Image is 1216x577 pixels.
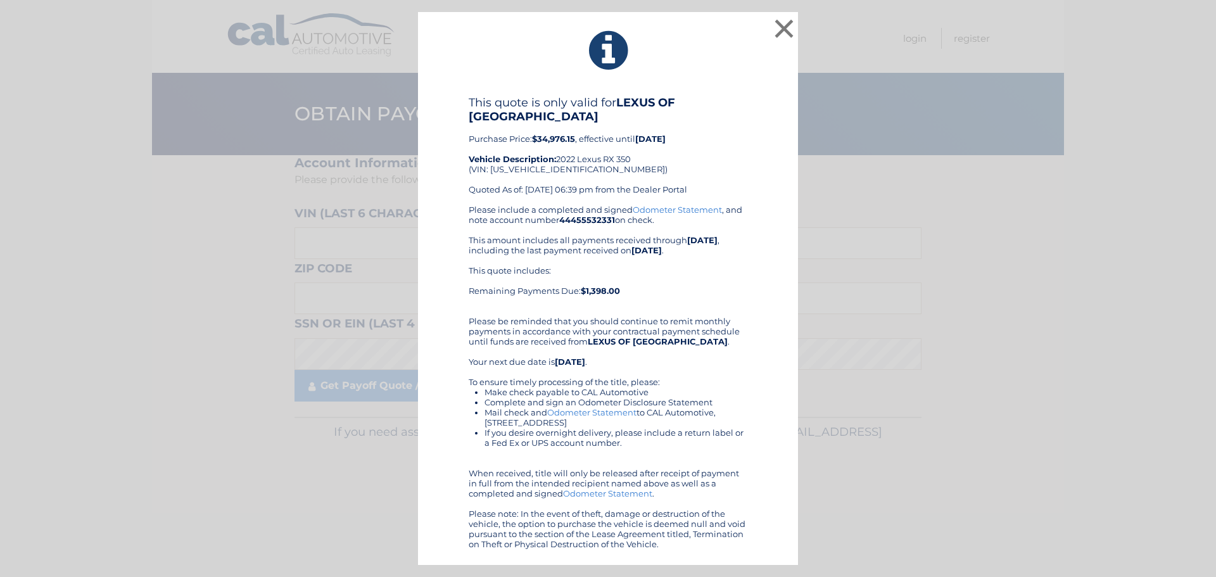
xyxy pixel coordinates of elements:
div: Purchase Price: , effective until 2022 Lexus RX 350 (VIN: [US_VEHICLE_IDENTIFICATION_NUMBER]) Quo... [469,96,747,205]
b: [DATE] [687,235,718,245]
li: If you desire overnight delivery, please include a return label or a Fed Ex or UPS account number. [484,428,747,448]
b: [DATE] [555,357,585,367]
b: LEXUS OF [GEOGRAPHIC_DATA] [588,336,728,346]
b: LEXUS OF [GEOGRAPHIC_DATA] [469,96,675,124]
strong: Vehicle Description: [469,154,556,164]
b: $34,976.15 [532,134,575,144]
b: [DATE] [635,134,666,144]
h4: This quote is only valid for [469,96,747,124]
div: Please include a completed and signed , and note account number on check. This amount includes al... [469,205,747,549]
div: This quote includes: Remaining Payments Due: [469,265,747,306]
a: Odometer Statement [547,407,636,417]
button: × [771,16,797,41]
li: Make check payable to CAL Automotive [484,387,747,397]
b: 44455532331 [559,215,615,225]
li: Mail check and to CAL Automotive, [STREET_ADDRESS] [484,407,747,428]
li: Complete and sign an Odometer Disclosure Statement [484,397,747,407]
a: Odometer Statement [563,488,652,498]
b: [DATE] [631,245,662,255]
a: Odometer Statement [633,205,722,215]
b: $1,398.00 [581,286,620,296]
